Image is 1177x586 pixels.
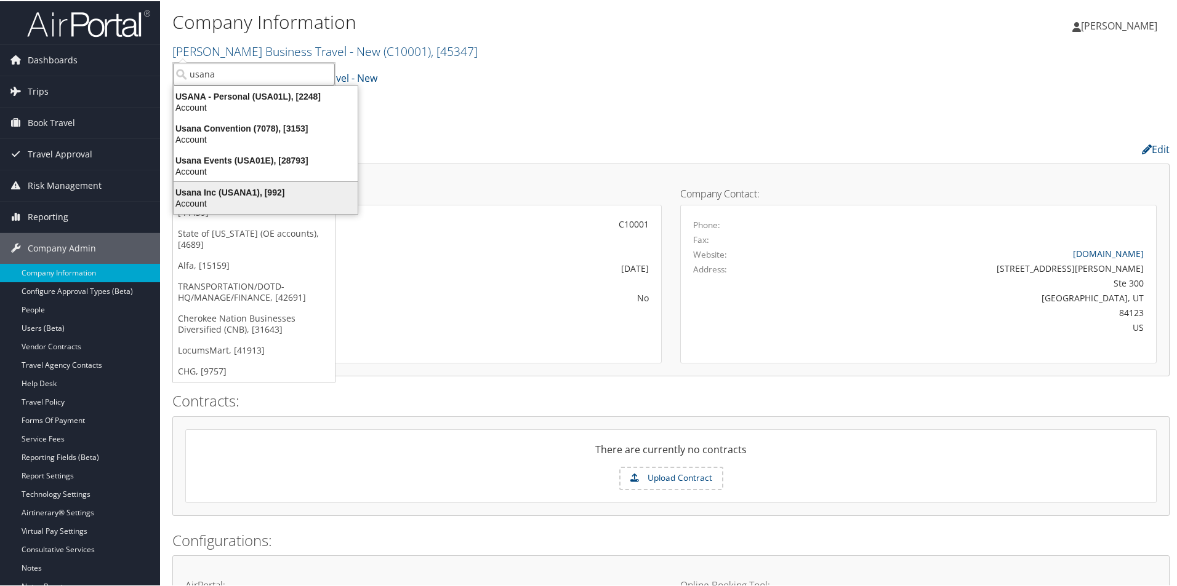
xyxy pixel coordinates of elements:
a: Edit [1142,141,1170,155]
div: Usana Convention (7078), [3153] [166,122,365,133]
h2: Contracts: [172,389,1170,410]
span: Book Travel [28,106,75,137]
h2: Company Profile: [172,137,831,158]
div: [GEOGRAPHIC_DATA], UT [811,290,1144,303]
span: Risk Management [28,169,102,200]
div: No [355,290,649,303]
label: Upload Contract [621,467,722,488]
h1: Company Information [172,8,837,34]
a: [PERSON_NAME] [1072,6,1170,43]
label: Phone: [693,218,720,230]
div: There are currently no contracts [186,441,1156,465]
span: Dashboards [28,44,78,74]
h4: Account Details: [185,188,662,197]
label: Fax: [693,232,709,245]
a: LocumsMart, [41913] [173,339,335,360]
span: , [ 45347 ] [431,42,478,58]
div: Account [166,165,365,176]
span: Reporting [28,200,68,231]
a: [DOMAIN_NAME] [1073,247,1144,258]
div: Account [166,133,365,144]
div: 84123 [811,305,1144,318]
span: Trips [28,75,49,106]
div: Usana Events (USA01E), [28793] [166,154,365,165]
div: Account [166,101,365,112]
a: [PERSON_NAME] Business Travel - New [172,42,478,58]
h2: Configurations: [172,529,1170,550]
div: Ste 300 [811,275,1144,288]
a: CHG, [9757] [173,360,335,381]
span: Company Admin [28,232,96,263]
img: airportal-logo.png [27,8,150,37]
span: Travel Approval [28,138,92,168]
div: USANA - Personal (USA01L), [2248] [166,90,365,101]
div: C10001 [355,216,649,229]
label: Website: [693,247,727,259]
a: State of [US_STATE] (OE accounts), [4689] [173,222,335,254]
a: TRANSPORTATION/DOTD-HQ/MANAGE/FINANCE, [42691] [173,275,335,307]
label: Address: [693,262,727,274]
h4: Company Contact: [680,188,1157,197]
span: ( C10001 ) [384,42,431,58]
span: [PERSON_NAME] [1081,18,1157,31]
div: Usana Inc (USANA1), [992] [166,186,365,197]
a: Cherokee Nation Businesses Diversified (CNB), [31643] [173,307,335,339]
input: Search Accounts [173,61,335,84]
div: [STREET_ADDRESS][PERSON_NAME] [811,261,1144,274]
a: Alfa, [15159] [173,254,335,275]
div: Account [166,197,365,208]
div: US [811,320,1144,333]
div: [DATE] [355,261,649,274]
